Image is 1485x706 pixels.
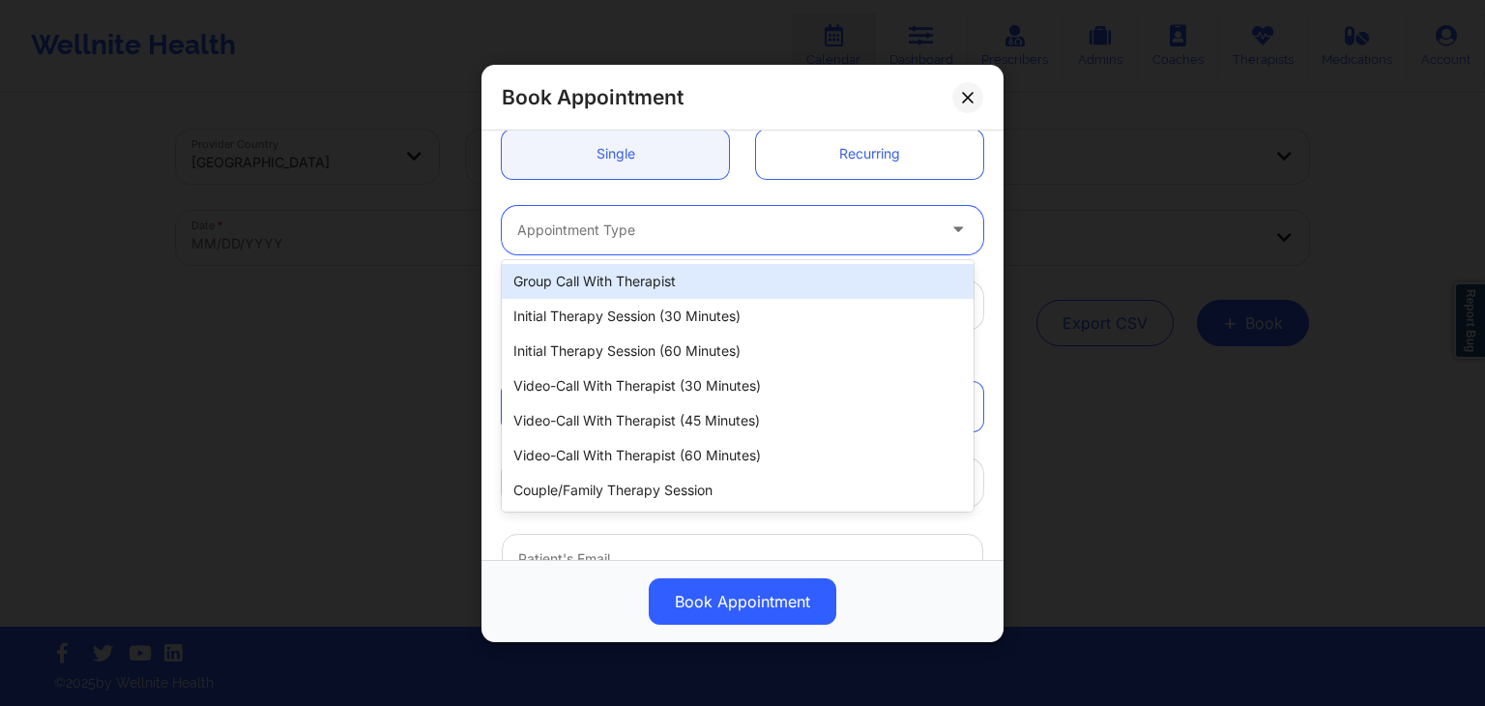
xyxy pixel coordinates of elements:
div: Group Call with Therapist [502,264,974,299]
h2: Book Appointment [502,84,684,110]
div: Initial Therapy Session (30 minutes) [502,299,974,334]
input: Patient's Email [502,534,983,583]
div: Patient information: [488,349,997,368]
div: Couple/Family Therapy Session [502,473,974,508]
div: Video-Call with Therapist (30 minutes) [502,368,974,403]
div: Initial Therapy Session (60 minutes) [502,334,974,368]
a: Recurring [756,129,983,178]
div: Video-Call with Therapist (60 minutes) [502,438,974,473]
a: Single [502,129,729,178]
button: Book Appointment [649,578,836,625]
div: Video-Call with Therapist (45 minutes) [502,403,974,438]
